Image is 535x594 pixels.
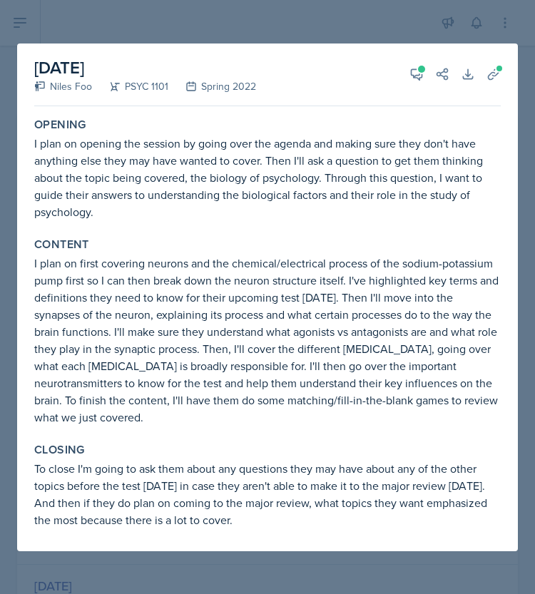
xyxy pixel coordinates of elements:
[34,135,501,220] p: I plan on opening the session by going over the agenda and making sure they don't have anything e...
[34,237,89,252] label: Content
[34,118,86,132] label: Opening
[168,79,256,94] div: Spring 2022
[34,55,256,81] h2: [DATE]
[34,443,85,457] label: Closing
[34,79,92,94] div: Niles Foo
[34,460,501,528] p: To close I'm going to ask them about any questions they may have about any of the other topics be...
[34,255,501,426] p: I plan on first covering neurons and the chemical/electrical process of the sodium-potassium pump...
[92,79,168,94] div: PSYC 1101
